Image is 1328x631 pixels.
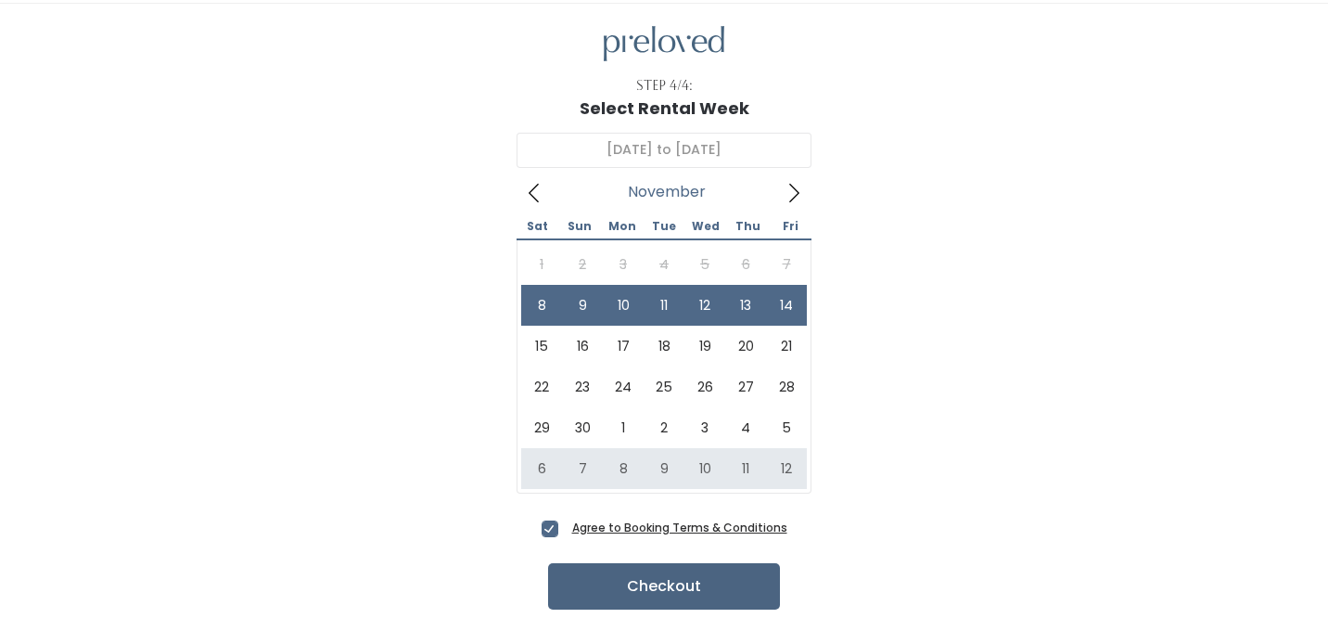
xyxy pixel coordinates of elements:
[684,407,725,448] span: December 3, 2025
[727,221,769,232] span: Thu
[636,76,693,96] div: Step 4/4:
[644,285,684,326] span: November 11, 2025
[725,407,766,448] span: December 4, 2025
[766,448,807,489] span: December 12, 2025
[643,221,684,232] span: Tue
[684,448,725,489] span: December 10, 2025
[725,367,766,407] span: November 27, 2025
[603,448,644,489] span: December 8, 2025
[685,221,727,232] span: Wed
[562,448,603,489] span: December 7, 2025
[725,285,766,326] span: November 13, 2025
[644,367,684,407] span: November 25, 2025
[725,326,766,367] span: November 20, 2025
[684,367,725,407] span: November 26, 2025
[766,285,807,326] span: November 14, 2025
[766,326,807,367] span: November 21, 2025
[644,448,684,489] span: December 9, 2025
[572,520,787,535] a: Agree to Booking Terms & Conditions
[521,285,562,326] span: November 8, 2025
[562,367,603,407] span: November 23, 2025
[521,326,562,367] span: November 15, 2025
[517,221,558,232] span: Sat
[562,407,603,448] span: November 30, 2025
[521,407,562,448] span: November 29, 2025
[644,407,684,448] span: December 2, 2025
[603,326,644,367] span: November 17, 2025
[603,367,644,407] span: November 24, 2025
[684,285,725,326] span: November 12, 2025
[766,367,807,407] span: November 28, 2025
[603,407,644,448] span: December 1, 2025
[684,326,725,367] span: November 19, 2025
[603,285,644,326] span: November 10, 2025
[770,221,811,232] span: Fri
[766,407,807,448] span: December 5, 2025
[562,326,603,367] span: November 16, 2025
[517,133,811,168] input: Select week
[521,367,562,407] span: November 22, 2025
[562,285,603,326] span: November 9, 2025
[601,221,643,232] span: Mon
[604,26,724,62] img: preloved logo
[548,563,780,610] button: Checkout
[521,448,562,489] span: December 6, 2025
[580,99,749,118] h1: Select Rental Week
[725,448,766,489] span: December 11, 2025
[644,326,684,367] span: November 18, 2025
[628,188,706,196] span: November
[558,221,600,232] span: Sun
